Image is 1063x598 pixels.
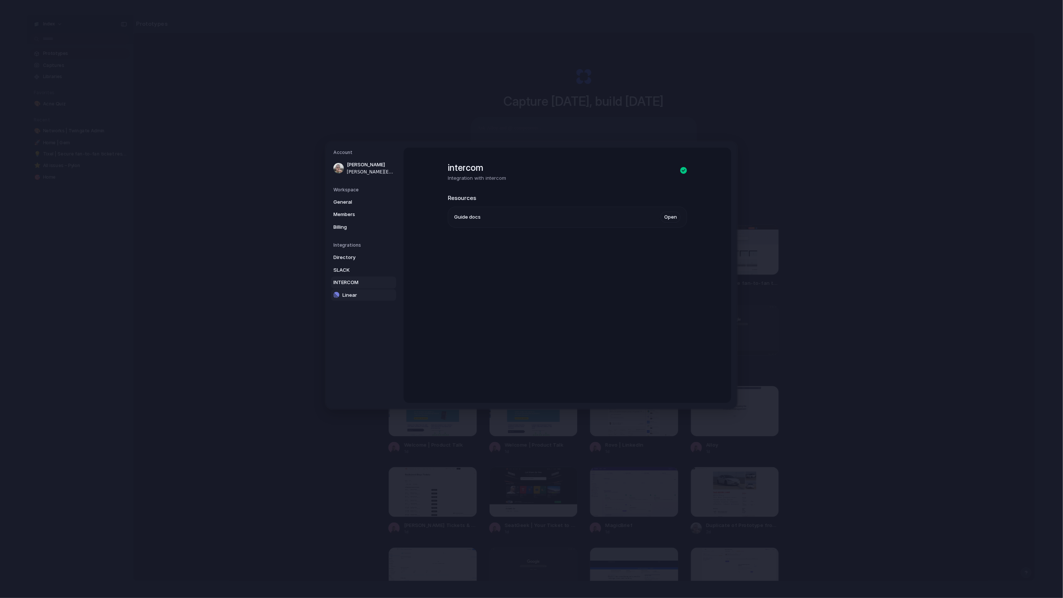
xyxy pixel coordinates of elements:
h2: Resources [448,194,687,202]
a: INTERCOM [331,277,396,289]
h1: intercom [448,161,506,175]
a: [PERSON_NAME][PERSON_NAME][EMAIL_ADDRESS][DOMAIN_NAME] [331,159,396,178]
a: SLACK [331,264,396,276]
span: General [333,198,381,206]
h5: Integrations [333,242,396,249]
h5: Account [333,149,396,156]
a: Billing [331,221,396,233]
span: [PERSON_NAME][EMAIL_ADDRESS][DOMAIN_NAME] [347,168,395,175]
a: Linear [331,289,396,301]
p: Integration with intercom [448,175,506,182]
span: Guide docs [454,213,481,221]
span: [PERSON_NAME] [347,161,395,169]
a: General [331,196,396,208]
span: Billing [333,223,381,231]
span: Directory [333,254,381,261]
a: Members [331,209,396,221]
span: Members [333,211,381,218]
span: Linear [342,291,390,299]
h5: Workspace [333,186,396,193]
a: Directory [331,252,396,263]
span: INTERCOM [333,279,381,286]
span: SLACK [333,266,381,274]
a: Open [660,212,681,223]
